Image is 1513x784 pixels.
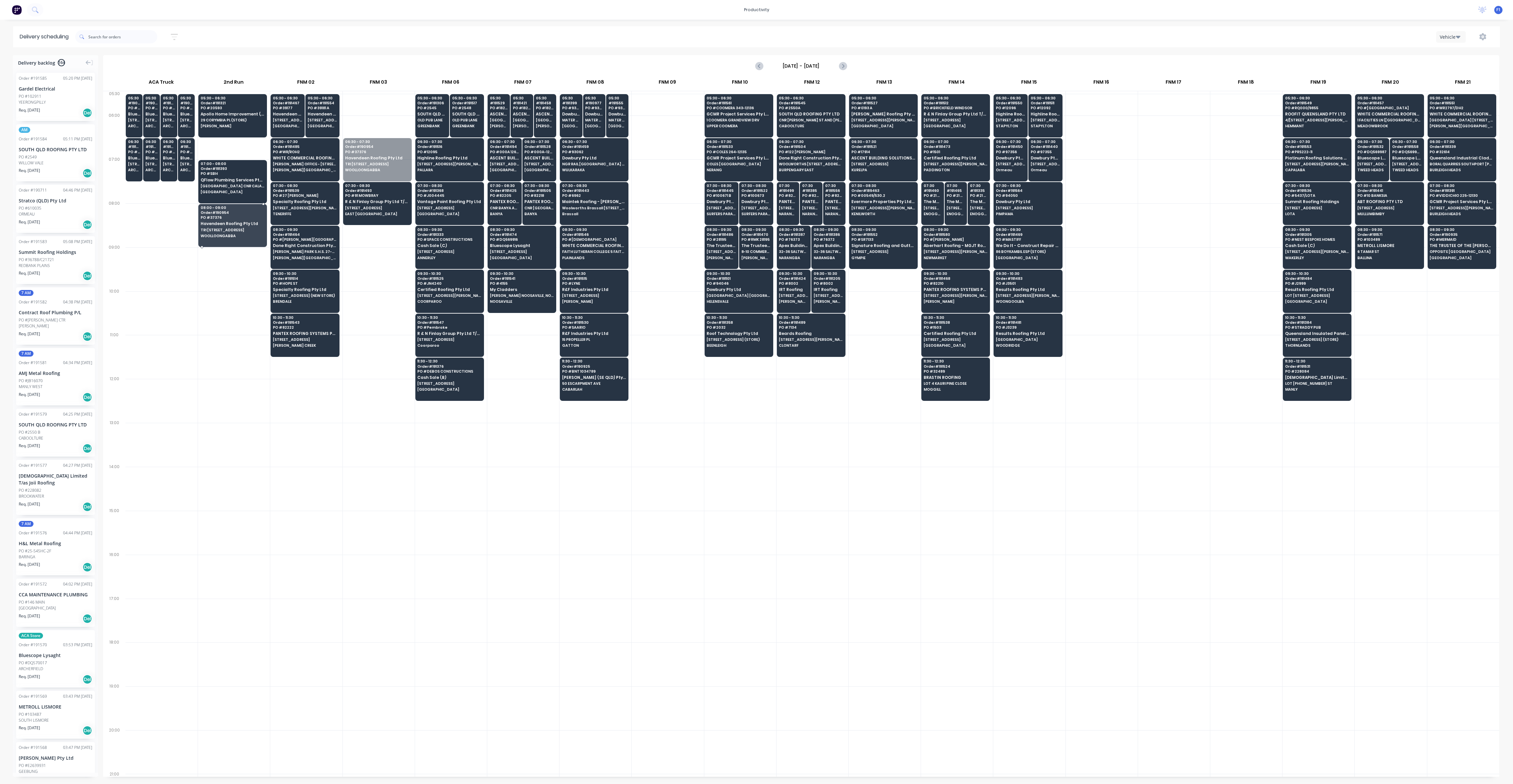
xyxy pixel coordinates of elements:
div: Del [82,108,92,118]
span: AM [19,127,30,133]
div: Del [82,614,92,624]
div: 03:43 PM [DATE] [63,693,92,699]
span: ACA Store [19,633,43,639]
span: 7 AM [19,521,33,527]
div: PO #610035 [19,205,41,211]
div: Del [82,502,92,512]
div: Order # 191584 [19,136,47,142]
div: [DEMOGRAPHIC_DATA] Limited T/as Joii Roofing [19,472,92,486]
span: Req. [DATE] [19,219,40,225]
div: [PERSON_NAME] Pty Ltd [19,754,92,761]
div: 04:34 PM [DATE] [63,360,92,366]
div: PO #[PERSON_NAME] CTR [19,317,65,323]
div: BROOKWATER [19,493,92,499]
span: 164 [58,59,65,66]
div: Stratco (QLD) Pty Ltd [19,197,92,204]
button: Vehicle [1436,31,1466,43]
div: Del [82,562,92,572]
div: Order # 191570 [19,642,47,648]
span: Req. [DATE] [19,613,40,619]
div: PO #25-545HC-2F [19,548,51,554]
div: [GEOGRAPHIC_DATA] [19,605,92,611]
div: PO #228082 [19,487,41,493]
div: Summit Roofing Holdings [19,249,92,256]
div: PO #E2639931 [19,763,46,769]
div: Contract Roof Plumbing P/L [19,309,92,316]
div: ARCHERFIELD [19,666,92,672]
div: PO #36788/C21721 [19,257,54,263]
span: Req. [DATE] [19,331,40,337]
div: 04:27 PM [DATE] [63,463,92,468]
div: 04:02 PM [DATE] [63,581,92,587]
div: GEEBUNG [19,769,92,774]
span: 7 AM [19,351,33,357]
div: PO #DQ570017 [19,660,47,666]
div: Bluescope Lysaght [19,652,92,659]
div: Del [82,444,92,453]
div: WILLOW VALE [19,160,92,166]
div: Order # 191568 [19,745,47,751]
div: Del [82,392,92,402]
div: Order # 191582 [19,299,47,305]
div: Order # 191579 [19,411,47,417]
div: 03:47 PM [DATE] [63,745,92,751]
div: Del [82,332,92,341]
div: 05:11 PM [DATE] [63,136,92,142]
div: PO #102911 [19,93,41,99]
div: Del [82,674,92,684]
div: REDBANK PLAINS [19,263,92,269]
div: SOUTH QLD ROOFING PTY LTD [19,421,92,428]
span: Req. [DATE] [19,674,40,680]
span: Req. [DATE] [19,725,40,731]
div: Order # 191585 [19,75,47,81]
span: F1 [1496,7,1501,13]
div: Gardel Electrical [19,85,92,92]
div: MANLY WEST [19,384,92,390]
span: Req. [DATE] [19,562,40,567]
div: Order # 190711 [19,187,47,193]
div: 05:20 PM [DATE] [63,75,92,81]
div: Order # 191581 [19,360,47,366]
span: Req. [DATE] [19,392,40,398]
div: 04:46 PM [DATE] [63,187,92,193]
span: 7 AM [19,290,33,296]
div: 03:53 PM [DATE] [63,642,92,648]
div: PO #2549 [19,154,37,160]
div: Vehicle [1440,33,1459,40]
div: Del [82,220,92,230]
div: PO #JB16070 [19,378,43,384]
input: Search for orders [88,30,157,43]
div: ORMEAU [19,211,92,217]
div: Order # 191583 [19,239,47,245]
div: Del [82,726,92,735]
div: Order # 191576 [19,530,47,536]
span: Req. [DATE] [19,443,40,449]
div: 04:25 PM [DATE] [63,411,92,417]
div: METROLL LISMORE [19,703,92,710]
div: Del [82,168,92,178]
div: H&L Metal Roofing [19,540,92,547]
div: SOUTH LISMORE [19,717,92,723]
span: Req. [DATE] [19,270,40,276]
div: 05:08 PM [DATE] [63,239,92,245]
div: Del [82,271,92,281]
div: 04:44 PM [DATE] [63,530,92,536]
div: Order # 191577 [19,463,47,468]
div: Delivery scheduling [13,26,75,47]
div: AMJ Metal Roofing [19,370,92,377]
div: [PERSON_NAME] [19,323,92,329]
div: YEERONGPILLY [19,99,92,105]
img: Factory [12,5,22,15]
div: PO #2550 B [19,429,40,435]
div: Order # 191572 [19,581,47,587]
div: BARINGA [19,554,92,560]
span: Req. [DATE] [19,107,40,113]
div: PO #103487 [19,712,41,717]
span: Req. [DATE] [19,168,40,174]
div: productivity [741,5,773,15]
span: Delivery backlog [18,59,55,66]
div: CCA MAINTENANCE PLUMBING [19,591,92,598]
div: 04:38 PM [DATE] [63,299,92,305]
div: SOUTH QLD ROOFING PTY LTD [19,146,92,153]
div: Order # 191569 [19,693,47,699]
